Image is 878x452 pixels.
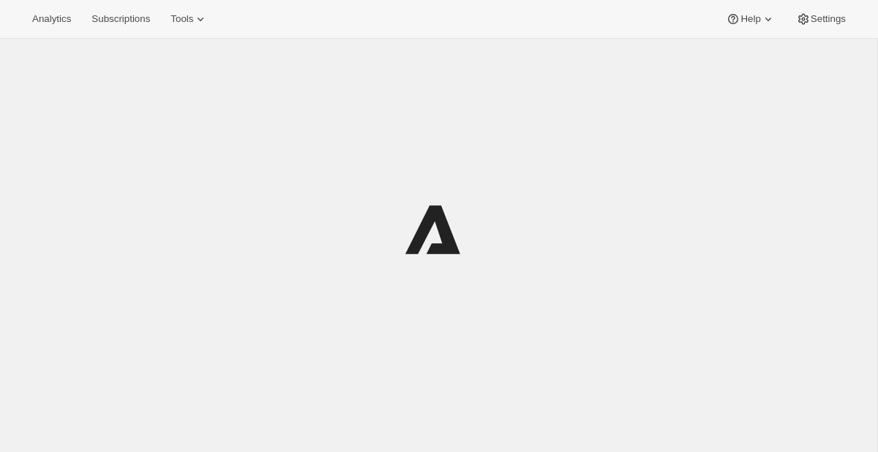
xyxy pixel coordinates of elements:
span: Help [740,13,760,25]
span: Settings [811,13,846,25]
button: Tools [162,9,217,29]
button: Help [717,9,784,29]
button: Subscriptions [83,9,159,29]
button: Analytics [23,9,80,29]
button: Settings [787,9,855,29]
span: Tools [170,13,193,25]
span: Subscriptions [91,13,150,25]
span: Analytics [32,13,71,25]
